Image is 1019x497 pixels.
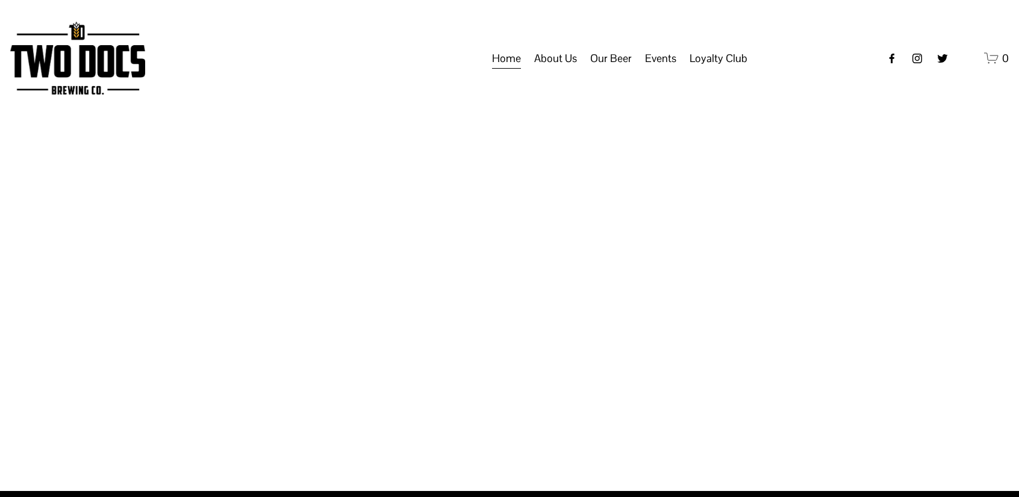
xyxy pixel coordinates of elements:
[10,22,145,95] img: Two Docs Brewing Co.
[911,52,923,64] a: instagram-unauth
[590,47,632,70] a: folder dropdown
[590,48,632,69] span: Our Beer
[645,47,676,70] a: folder dropdown
[984,51,1009,66] a: 0 items in cart
[1002,51,1009,65] span: 0
[88,270,931,343] h1: Beer is Art.
[690,48,747,69] span: Loyalty Club
[534,47,577,70] a: folder dropdown
[886,52,898,64] a: Facebook
[534,48,577,69] span: About Us
[936,52,949,64] a: twitter-unauth
[492,47,521,70] a: Home
[645,48,676,69] span: Events
[690,47,747,70] a: folder dropdown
